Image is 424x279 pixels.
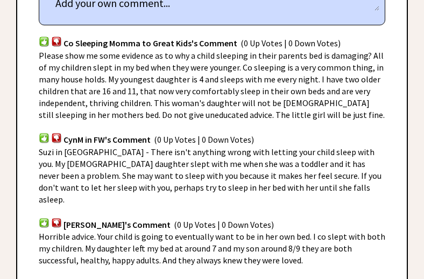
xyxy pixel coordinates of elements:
span: Please show me some evidence as to why a child sleeping in their parents bed is damaging? All of ... [39,50,385,120]
span: Co Sleeping Momma to Great Kids's Comment [63,38,237,49]
span: Horrible advice. Your child is going to eventually want to be in her own bed. I co slept with bot... [39,231,385,266]
img: votup.png [39,132,50,143]
span: (0 Up Votes | 0 Down Votes) [174,219,274,230]
span: (0 Up Votes | 0 Down Votes) [241,38,341,49]
img: votup.png [39,218,50,228]
span: (0 Up Votes | 0 Down Votes) [154,135,254,145]
span: [PERSON_NAME]'s Comment [63,219,171,230]
img: votdown.png [51,36,62,46]
img: votup.png [39,36,50,46]
span: Suzi in [GEOGRAPHIC_DATA] - There isn't anything wrong with letting your child sleep with you. My... [39,147,381,205]
img: votdown.png [51,132,62,143]
span: CynM in FW's Comment [63,135,151,145]
img: votdown.png [51,218,62,228]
